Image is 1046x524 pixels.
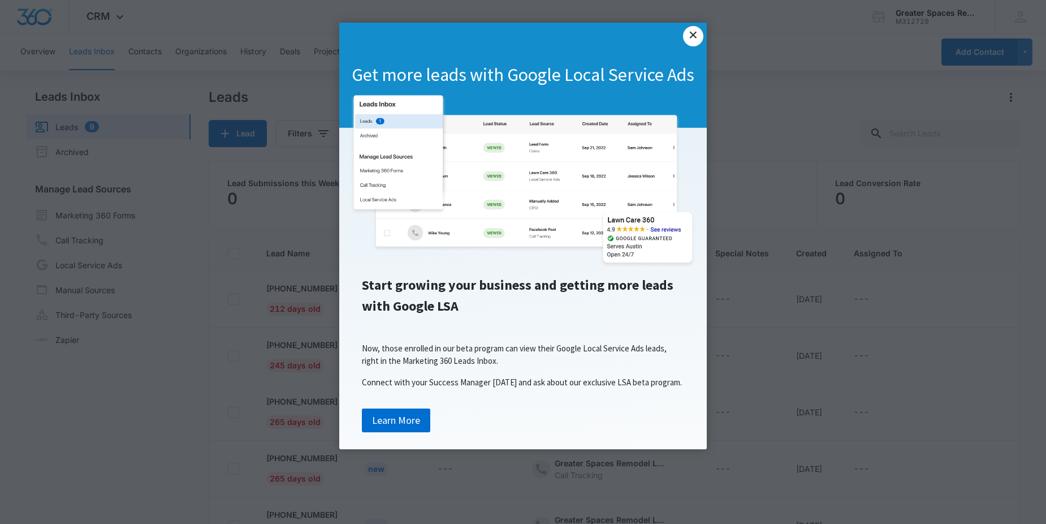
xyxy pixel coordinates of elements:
[362,377,682,388] span: Connect with your Success Manager [DATE] and ask about our exclusive LSA beta program.
[362,409,430,432] a: Learn More
[351,321,695,333] p: ​
[683,26,703,46] a: Close modal
[362,297,459,315] span: with Google LSA
[339,63,707,87] h1: Get more leads with Google Local Service Ads
[362,343,667,366] span: Now, those enrolled in our beta program can view their Google Local Service Ads leads, right in t...
[362,276,673,294] span: Start growing your business and getting more leads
